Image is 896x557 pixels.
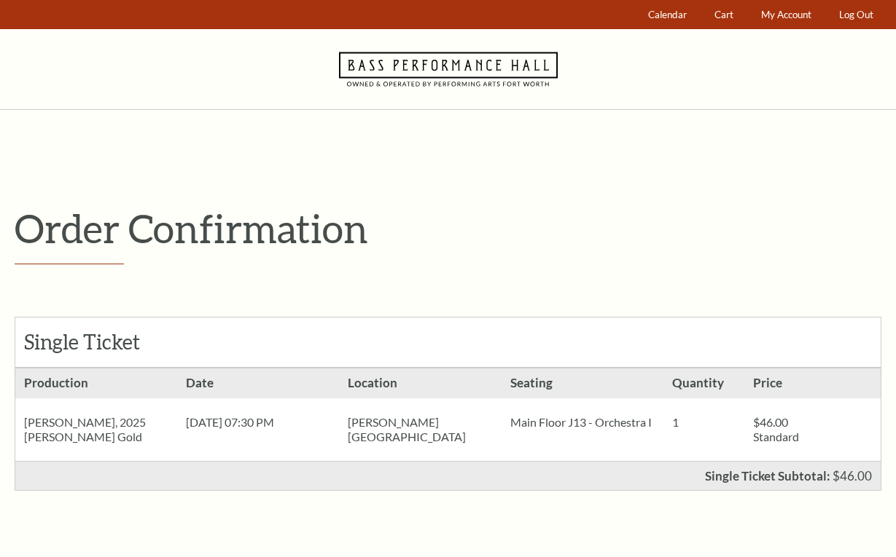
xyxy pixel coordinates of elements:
div: [DATE] 07:30 PM [177,398,339,446]
span: My Account [761,9,811,20]
h3: Quantity [663,368,744,398]
p: 1 [672,415,736,430]
span: Cart [714,9,733,20]
span: $46.00 Standard [753,415,799,443]
h3: Date [177,368,339,398]
div: [PERSON_NAME], 2025 [PERSON_NAME] Gold [15,398,177,461]
span: $46.00 [833,468,872,483]
h3: Price [744,368,825,398]
h3: Production [15,368,177,398]
a: Log Out [833,1,881,29]
p: Single Ticket Subtotal: [705,470,830,482]
h3: Location [339,368,501,398]
span: Calendar [648,9,687,20]
h2: Single Ticket [24,330,184,355]
p: Main Floor J13 - Orchestra I [510,415,655,430]
p: Order Confirmation [15,205,881,252]
span: [PERSON_NAME][GEOGRAPHIC_DATA] [348,415,466,443]
a: Calendar [642,1,694,29]
a: Cart [708,1,741,29]
h3: Seating [502,368,663,398]
a: My Account [755,1,819,29]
